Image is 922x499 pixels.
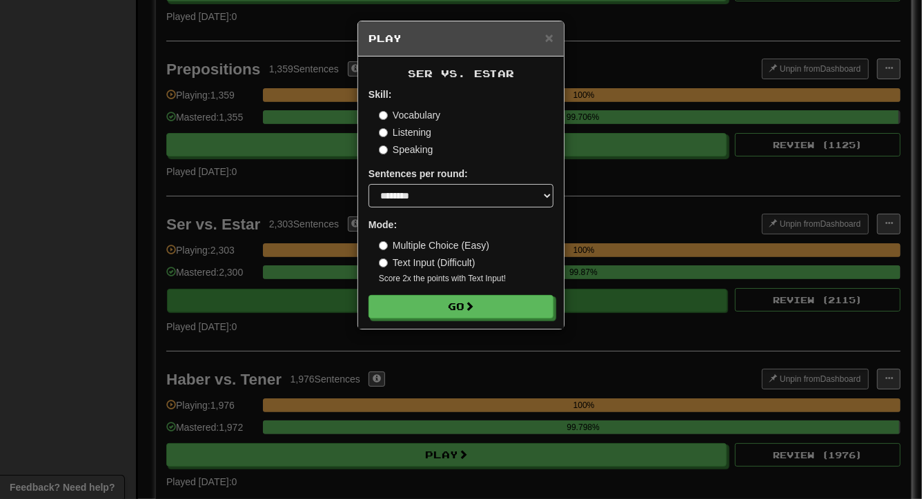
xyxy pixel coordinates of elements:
[369,295,553,318] button: Go
[379,143,433,156] label: Speaking
[379,238,489,252] label: Multiple Choice (Easy)
[379,145,388,154] input: Speaking
[545,30,553,45] span: ×
[379,111,388,120] input: Vocabulary
[369,167,468,181] label: Sentences per round:
[379,128,388,137] input: Listening
[369,219,397,230] strong: Mode:
[379,273,553,285] small: Score 2x the points with Text Input !
[379,258,388,267] input: Text Input (Difficult)
[379,256,475,269] label: Text Input (Difficult)
[408,68,514,79] span: Ser vs. Estar
[379,241,388,250] input: Multiple Choice (Easy)
[379,125,431,139] label: Listening
[369,32,553,45] h5: Play
[545,30,553,45] button: Close
[379,108,440,122] label: Vocabulary
[369,89,391,100] strong: Skill:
